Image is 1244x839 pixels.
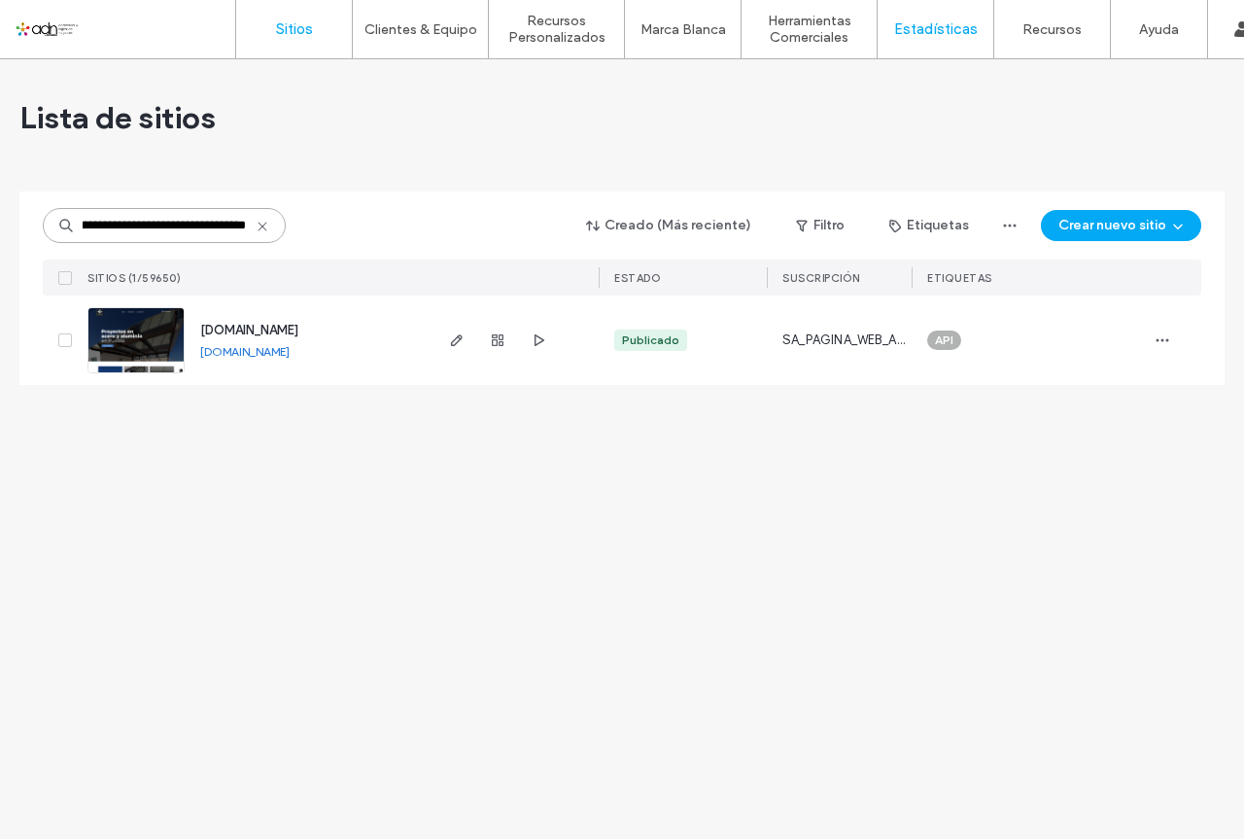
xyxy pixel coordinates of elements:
a: [DOMAIN_NAME] [200,323,298,337]
span: API [935,332,953,349]
span: SITIOS (1/59650) [87,271,181,285]
a: [DOMAIN_NAME] [200,344,290,359]
label: Estadísticas [894,20,978,38]
span: Ayuda [42,14,95,31]
label: Sitios [276,20,313,38]
button: Creado (Más reciente) [570,210,769,241]
button: Etiquetas [872,210,986,241]
span: ESTADO [614,271,661,285]
label: Recursos Personalizados [489,13,624,46]
button: Filtro [777,210,864,241]
label: Recursos [1022,21,1082,38]
span: Lista de sitios [19,98,216,137]
label: Clientes & Equipo [364,21,477,38]
span: Suscripción [782,271,860,285]
div: Publicado [622,332,679,349]
label: Ayuda [1139,21,1179,38]
span: SA_PAGINA_WEB_ADN [782,331,912,350]
label: Marca Blanca [640,21,726,38]
span: ETIQUETAS [927,271,992,285]
button: Crear nuevo sitio [1041,210,1201,241]
label: Herramientas Comerciales [742,13,877,46]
